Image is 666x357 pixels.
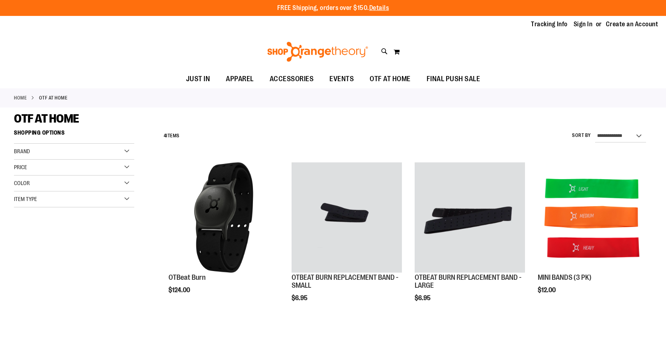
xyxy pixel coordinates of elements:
[266,42,369,62] img: Shop Orangetheory
[415,162,525,274] a: OTBEAT BURN REPLACEMENT BAND - LARGE
[14,112,79,125] span: OTF AT HOME
[572,132,591,139] label: Sort By
[288,158,406,322] div: product
[277,4,389,13] p: FREE Shipping, orders over $150.
[164,133,166,139] span: 4
[329,70,354,88] span: EVENTS
[321,70,362,88] a: EVENTS
[362,70,419,88] a: OTF AT HOME
[270,70,314,88] span: ACCESSORIES
[292,273,398,289] a: OTBEAT BURN REPLACEMENT BAND - SMALL
[168,273,206,281] a: OTBeat Burn
[168,162,279,274] a: Main view of OTBeat Burn 6.0-C
[292,162,402,274] a: OTBEAT BURN REPLACEMENT BAND - SMALL
[427,70,480,88] span: FINAL PUSH SALE
[226,70,254,88] span: APPAREL
[168,162,279,273] img: Main view of OTBeat Burn 6.0-C
[411,158,529,322] div: product
[415,162,525,273] img: OTBEAT BURN REPLACEMENT BAND - LARGE
[14,148,30,154] span: Brand
[164,130,180,142] h2: Items
[538,162,648,273] img: MINI BANDS (3 PK)
[574,20,593,29] a: Sign In
[534,158,652,314] div: product
[415,273,521,289] a: OTBEAT BURN REPLACEMENT BAND - LARGE
[178,70,218,88] a: JUST IN
[538,273,592,281] a: MINI BANDS (3 PK)
[606,20,658,29] a: Create an Account
[186,70,210,88] span: JUST IN
[14,126,134,144] strong: Shopping Options
[14,180,30,186] span: Color
[415,295,432,302] span: $6.95
[14,196,37,202] span: Item Type
[292,162,402,273] img: OTBEAT BURN REPLACEMENT BAND - SMALL
[292,295,309,302] span: $6.95
[531,20,568,29] a: Tracking Info
[165,158,283,314] div: product
[538,287,557,294] span: $12.00
[262,70,322,88] a: ACCESSORIES
[369,4,389,12] a: Details
[538,162,648,274] a: MINI BANDS (3 PK)
[39,94,68,101] strong: OTF AT HOME
[419,70,488,88] a: FINAL PUSH SALE
[370,70,411,88] span: OTF AT HOME
[14,94,27,101] a: Home
[14,164,27,170] span: Price
[168,287,191,294] span: $124.00
[218,70,262,88] a: APPAREL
